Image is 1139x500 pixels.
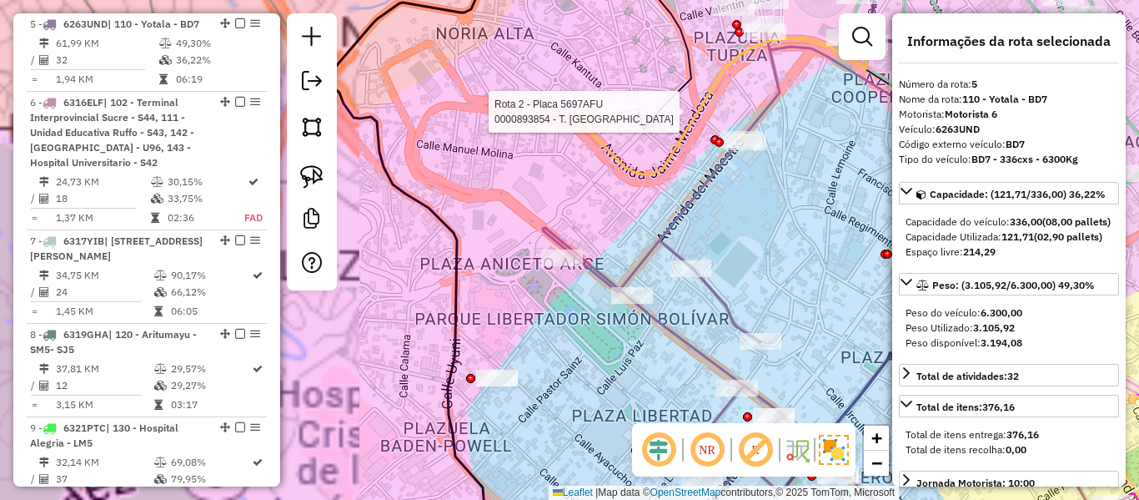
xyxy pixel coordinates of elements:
[871,452,882,473] span: −
[817,467,859,484] div: Atividade não roteirizada - SUPER.SOLAR
[1007,370,1019,382] strong: 32
[30,96,194,169] span: | 102 - Terminal Interprovincial Sucre - S44, 111 - Unidad Educativa Ruffo - S43, 142 - [GEOGRAPH...
[932,279,1095,291] span: Peso: (3.105,92/6.300,00) 49,30%
[39,194,49,204] i: Total de Atividades
[154,287,167,297] i: % de utilização da cubagem
[936,123,980,135] strong: 6263UND
[170,396,251,413] td: 03:17
[899,395,1119,417] a: Total de itens:376,16
[687,430,727,470] span: Ocultar NR
[250,422,260,432] em: Opções
[549,486,899,500] div: Map data © contributors,© 2025 TomTom, Microsoft
[899,152,1119,167] div: Tipo do veículo:
[300,115,324,139] img: Selecionar atividades - polígono
[253,364,263,374] i: Rota otimizada
[735,430,775,470] span: Exibir rótulo
[235,422,245,432] em: Finalizar rota
[30,328,197,356] span: 8 -
[220,329,230,339] em: Alterar sequência das rotas
[39,177,49,187] i: Distância Total
[55,190,150,207] td: 18
[981,306,1022,319] strong: 6.300,00
[300,165,324,189] img: Selecionar atividades - laço
[175,52,259,68] td: 36,22%
[906,306,1022,319] span: Peso do veículo:
[55,361,153,377] td: 37,81 KM
[30,190,38,207] td: /
[55,267,153,284] td: 34,75 KM
[170,361,251,377] td: 29,57%
[906,442,1112,457] div: Total de itens recolha:
[916,400,1015,415] div: Total de itens:
[220,422,230,432] em: Alterar sequência das rotas
[170,303,251,320] td: 06:05
[1001,230,1034,243] strong: 121,71
[906,336,1112,351] div: Peso disponível:
[595,487,598,498] span: |
[39,287,49,297] i: Total de Atividades
[39,474,49,484] i: Total de Atividades
[982,401,1015,413] strong: 376,16
[1006,443,1026,456] strong: 0,00
[55,284,153,301] td: 24
[30,235,203,262] span: 7 -
[39,381,49,391] i: Total de Atividades
[930,188,1106,200] span: Capacidade: (121,71/336,00) 36,22%
[63,96,103,109] span: 6316ELF
[971,78,977,90] strong: 5
[784,437,810,463] img: Fluxo de ruas
[906,245,1112,260] div: Espaço livre:
[154,400,163,410] i: Tempo total em rota
[175,35,259,52] td: 49,30%
[55,471,153,487] td: 37
[845,20,879,53] a: Exibir filtros
[248,177,258,187] i: Rota otimizada
[1006,138,1025,150] strong: BD7
[63,328,108,341] span: 6319GHA
[55,454,153,471] td: 32,14 KM
[1034,230,1102,243] strong: (02,90 pallets)
[30,422,178,449] span: 9 -
[30,328,197,356] span: | 120 - Aritumayu - SM5- SJ5
[30,377,38,394] td: /
[30,18,199,30] span: 5 -
[899,421,1119,464] div: Total de itens:376,16
[154,306,163,316] i: Tempo total em rota
[899,364,1119,386] a: Total de atividades:32
[63,18,108,30] span: 6263UND
[243,210,263,226] td: FAD
[39,55,49,65] i: Total de Atividades
[871,427,882,448] span: +
[30,284,38,301] td: /
[250,235,260,245] em: Opções
[55,71,158,88] td: 1,94 KM
[30,303,38,320] td: =
[916,370,1019,382] span: Total de atividades:
[906,427,1112,442] div: Total de itens entrega:
[650,487,721,498] a: OpenStreetMap
[295,64,329,102] a: Exportar sessão
[220,235,230,245] em: Alterar sequência das rotas
[39,364,49,374] i: Distância Total
[899,299,1119,357] div: Peso: (3.105,92/6.300,00) 49,30%
[30,210,38,226] td: =
[170,471,251,487] td: 79,95%
[819,435,849,465] img: Exibir/Ocultar setores
[30,396,38,413] td: =
[476,370,518,386] div: Atividade não roteirizada - R. MIKUNA
[250,329,260,339] em: Opções
[55,396,153,413] td: 3,15 KM
[159,38,172,48] i: % de utilização do peso
[30,471,38,487] td: /
[963,245,996,258] strong: 214,29
[167,210,244,226] td: 02:36
[906,230,1112,245] div: Capacidade Utilizada:
[906,215,1112,230] div: Capacidade do veículo:
[235,235,245,245] em: Finalizar rota
[151,213,159,223] i: Tempo total em rota
[295,202,329,240] a: Criar modelo
[39,457,49,467] i: Distância Total
[250,97,260,107] em: Opções
[899,182,1119,205] a: Capacidade: (121,71/336,00) 36,22%
[899,137,1119,152] div: Código externo veículo:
